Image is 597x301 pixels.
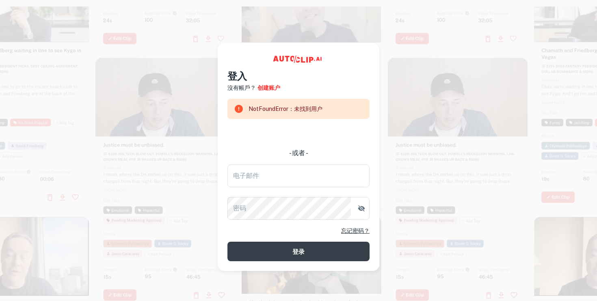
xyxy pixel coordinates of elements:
font: NotFoundError：未找到用户 [249,106,322,112]
iframe: “使用Google账号登录”按钮 [223,125,374,143]
font: 登入 [227,70,247,82]
font: 沒有帳戶？ [227,84,256,91]
font: 登录 [292,248,305,255]
font: 创建账户 [257,84,280,91]
font: 忘记密码？ [341,227,370,234]
font: - 或者 - [289,149,308,157]
button: 登录 [227,242,370,261]
a: 忘记密码？ [341,226,370,235]
a: 创建账户 [257,83,280,92]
